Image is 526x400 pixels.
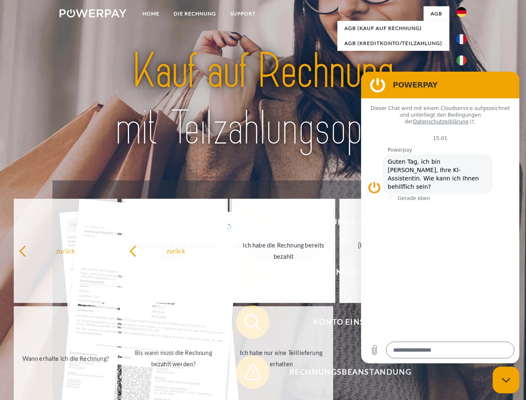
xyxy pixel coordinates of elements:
[234,347,328,370] div: Ich habe nur eine Teillieferung erhalten
[248,305,452,339] span: Konto einsehen
[456,7,466,17] img: de
[337,21,449,36] a: AGB (Kauf auf Rechnung)
[248,355,452,389] span: Rechnungsbeanstandung
[344,240,438,262] div: [PERSON_NAME] wurde retourniert
[19,245,112,256] div: zurück
[493,367,519,393] iframe: Schaltfläche zum Öffnen des Messaging-Fensters; Konversation läuft
[456,55,466,65] img: it
[237,240,331,262] div: Ich habe die Rechnung bereits bezahlt
[236,355,453,389] button: Rechnungsbeanstandung
[236,305,453,339] button: Konto einsehen
[223,6,263,21] a: SUPPORT
[19,352,112,364] div: Wann erhalte ich die Rechnung?
[456,34,466,44] img: fr
[167,6,223,21] a: DIE RECHNUNG
[361,72,519,363] iframe: Messaging-Fenster
[60,9,127,17] img: logo-powerpay-white.svg
[129,245,223,256] div: zurück
[337,36,449,51] a: AGB (Kreditkonto/Teilzahlung)
[127,347,220,370] div: Bis wann muss die Rechnung bezahlt werden?
[424,6,449,21] a: agb
[135,6,167,21] a: Home
[80,40,446,160] img: title-powerpay_de.svg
